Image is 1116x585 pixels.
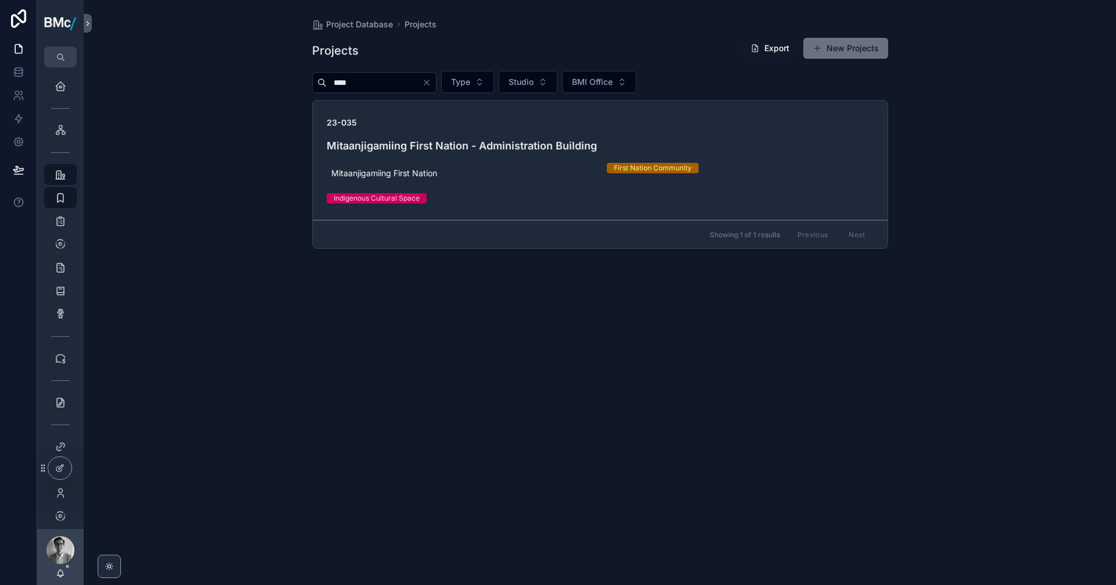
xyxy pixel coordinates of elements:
[327,138,874,154] h4: Mitaanjigamiing First Nation - Administration Building
[572,76,613,88] span: BMI Office
[509,76,534,88] span: Studio
[741,38,799,59] button: Export
[327,165,442,181] a: Mitaanjigamiing First Nation
[44,15,77,32] img: App logo
[803,38,888,59] button: New Projects
[451,76,470,88] span: Type
[499,71,557,93] button: Select Button
[562,71,636,93] button: Select Button
[37,67,84,529] div: scrollable content
[422,78,436,87] button: Clear
[326,19,393,30] span: Project Database
[614,163,692,173] div: First Nation Community
[334,193,420,204] div: Indigenous Cultural Space
[710,230,780,240] span: Showing 1 of 1 results
[327,117,357,127] strong: 23-035
[313,101,888,220] a: 23-035Mitaanjigamiing First Nation - Administration BuildingMitaanjigamiing First NationFirst Nat...
[312,19,393,30] a: Project Database
[331,167,437,179] span: Mitaanjigamiing First Nation
[441,71,494,93] button: Select Button
[312,42,359,59] h1: Projects
[405,19,437,30] a: Projects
